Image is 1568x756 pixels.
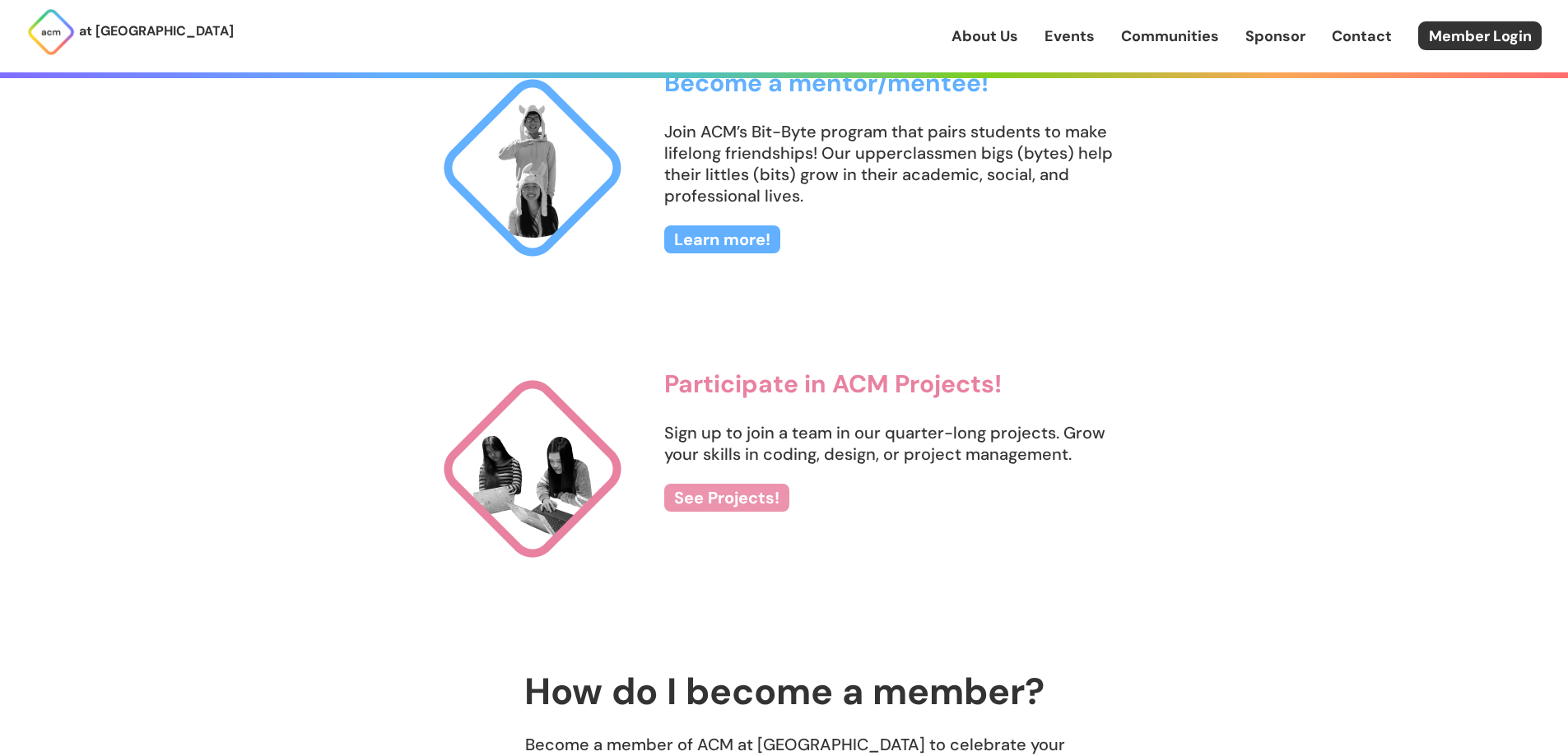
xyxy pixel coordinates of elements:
[1045,26,1095,47] a: Events
[664,370,1135,397] h3: Participate in ACM Projects!
[26,7,76,57] img: ACM Logo
[664,121,1135,206] p: Join ACM’s Bit-Byte program that pairs students to make lifelong friendships! Our upperclassmen b...
[664,422,1135,465] p: Sign up to join a team in our quarter-long projects. Grow your skills in coding, design, or proje...
[664,484,789,512] a: See Projects!
[26,7,234,57] a: at [GEOGRAPHIC_DATA]
[952,26,1018,47] a: About Us
[1121,26,1219,47] a: Communities
[664,225,780,253] a: Learn more!
[524,671,1045,712] h2: How do I become a member?
[1332,26,1392,47] a: Contact
[664,69,1135,96] h3: Become a mentor/mentee!
[1418,21,1542,50] a: Member Login
[79,21,234,42] p: at [GEOGRAPHIC_DATA]
[1245,26,1305,47] a: Sponsor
